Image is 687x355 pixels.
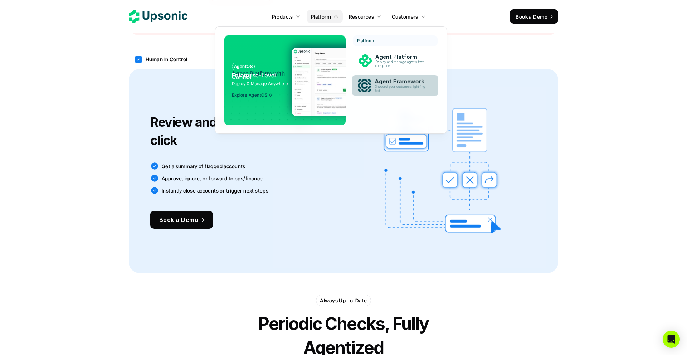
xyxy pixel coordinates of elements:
a: Book a Demo [150,211,213,229]
p: Always Up-to-Date [320,297,367,304]
p: Resources [349,13,374,20]
p: Deploy & Manage Anywhere [232,80,288,87]
strong: Review and act with a single click [150,114,315,148]
p: Book a Demo [159,215,198,225]
p: Platform [357,38,374,43]
p: Book a Demo [516,13,547,20]
p: Agent Framework [375,78,429,85]
p: Platform [311,13,331,20]
p: Approve, ignore, or forward to ops/finance [162,175,263,182]
p: Get a summary of flagged accounts [162,162,245,170]
p: Agent Platform [375,54,428,60]
p: Explore AgentOS [232,93,267,98]
p: Enterprise-Level Control [232,73,287,78]
p: Deploy and manage agents from one place [375,60,428,68]
span: Agent Platform with [232,70,285,77]
p: Products [272,13,293,20]
p: Human In Control [146,55,187,63]
a: Products [268,10,305,23]
a: AgentOSAgent Platform withEnterprise-Level ControlDeploy & Manage AnywhereExplore AgentOS [224,35,346,125]
div: Open Intercom Messenger [663,331,680,348]
p: Instantly close accounts or trigger next steps [162,187,268,194]
p: Customers [392,13,418,20]
p: Onboard your customers lightning fast [375,85,428,93]
p: AgentOS [234,64,253,69]
span: Explore AgentOS [232,93,273,98]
